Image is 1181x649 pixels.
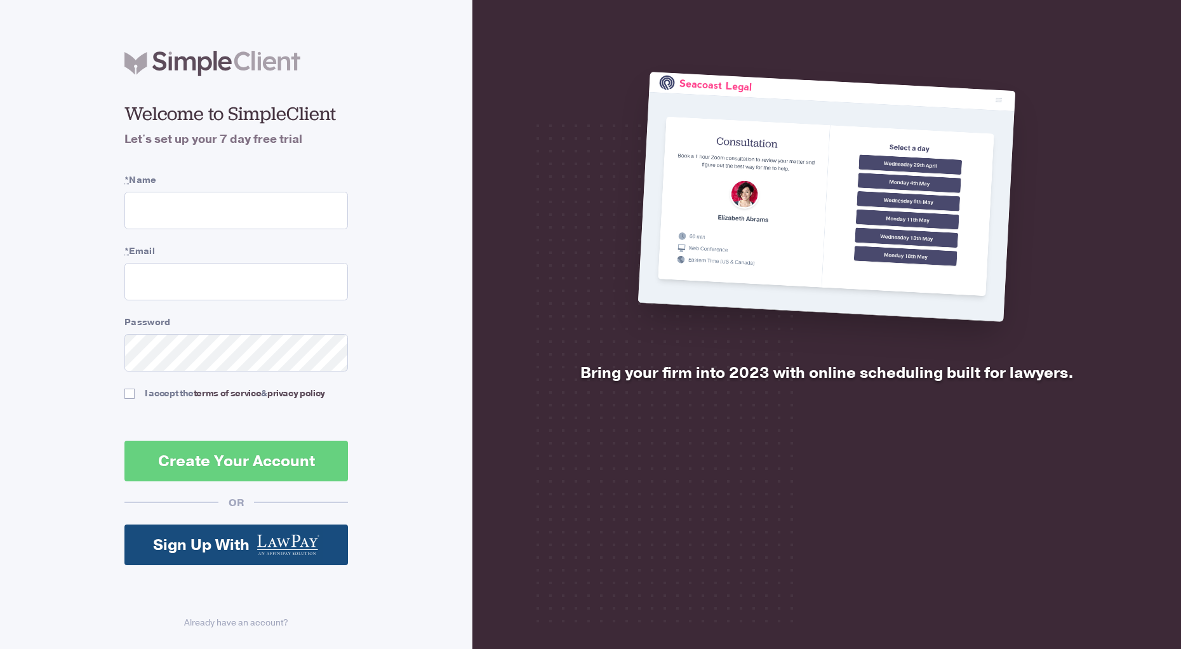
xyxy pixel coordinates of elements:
[124,131,348,148] h4: Let's set up your 7 day free trial
[194,387,261,399] a: terms of service
[124,389,135,399] input: I accept theterms of service&privacy policy
[124,244,348,258] label: Email
[124,616,348,629] a: Already have an account?
[145,387,325,400] div: I accept the &
[638,72,1015,322] img: SimpleClient is the easiest online scheduler for lawyers
[124,525,348,565] a: Sign Up With
[124,441,348,481] button: Create Your Account
[124,316,348,329] label: Password
[124,245,129,257] abbr: required
[218,496,254,510] div: OR
[267,387,325,399] a: privacy policy
[124,174,129,186] abbr: required
[124,102,348,126] h2: Welcome to SimpleClient
[554,363,1100,382] h2: Bring your firm into 2023 with online scheduling built for lawyers.
[124,173,348,187] label: Name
